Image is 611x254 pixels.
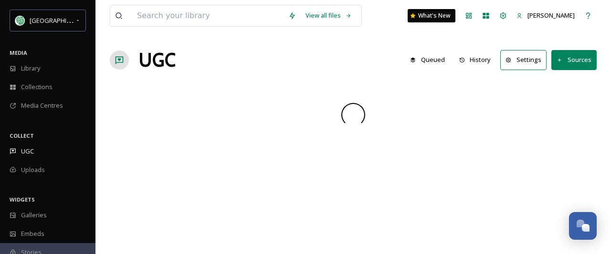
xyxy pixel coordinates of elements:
span: UGC [21,147,34,156]
a: UGC [138,46,176,74]
a: View all files [301,6,357,25]
span: [PERSON_NAME] [527,11,575,20]
span: [GEOGRAPHIC_DATA] [30,16,90,25]
span: Embeds [21,229,44,238]
a: Settings [500,50,551,70]
img: Facebook%20Icon.png [15,16,25,25]
button: Settings [500,50,547,70]
span: WIDGETS [10,196,35,203]
span: MEDIA [10,49,27,56]
button: History [454,51,496,69]
a: What's New [408,9,455,22]
span: Galleries [21,211,47,220]
a: History [454,51,501,69]
span: Collections [21,82,53,91]
span: COLLECT [10,132,34,139]
a: Queued [405,51,454,69]
a: [PERSON_NAME] [512,6,579,25]
span: Library [21,64,40,73]
button: Open Chat [569,212,597,240]
input: Search your library [132,5,284,26]
button: Sources [551,50,597,70]
button: Queued [405,51,450,69]
span: Uploads [21,165,45,174]
span: Media Centres [21,101,63,110]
